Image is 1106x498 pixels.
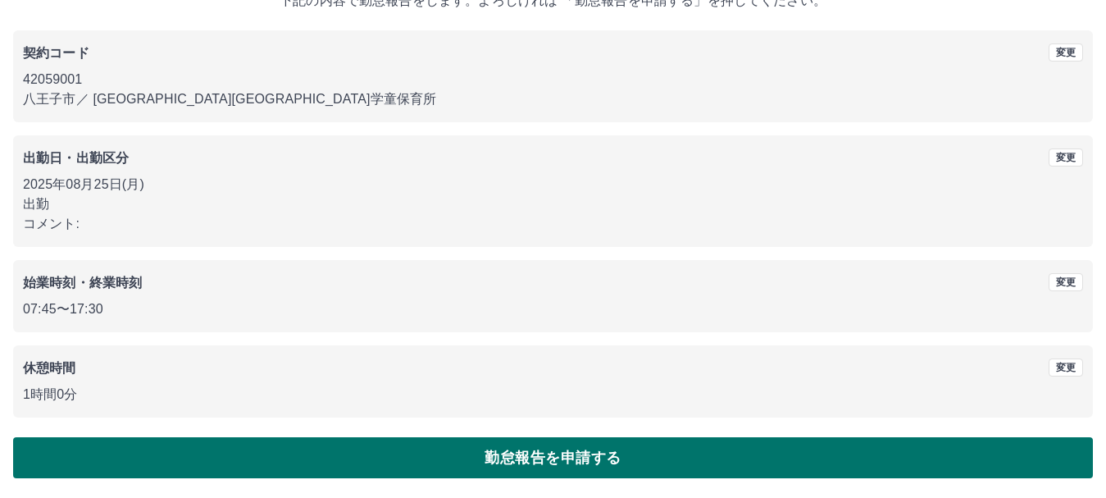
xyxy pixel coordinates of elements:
p: 07:45 〜 17:30 [23,299,1083,319]
p: 2025年08月25日(月) [23,175,1083,194]
button: 変更 [1049,148,1083,167]
p: 1時間0分 [23,385,1083,404]
b: 出勤日・出勤区分 [23,151,129,165]
p: 42059001 [23,70,1083,89]
button: 変更 [1049,359,1083,377]
p: 出勤 [23,194,1083,214]
button: 勤怠報告を申請する [13,437,1093,478]
p: 八王子市 ／ [GEOGRAPHIC_DATA][GEOGRAPHIC_DATA]学童保育所 [23,89,1083,109]
b: 休憩時間 [23,361,76,375]
b: 始業時刻・終業時刻 [23,276,142,290]
button: 変更 [1049,43,1083,62]
p: コメント: [23,214,1083,234]
b: 契約コード [23,46,89,60]
button: 変更 [1049,273,1083,291]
